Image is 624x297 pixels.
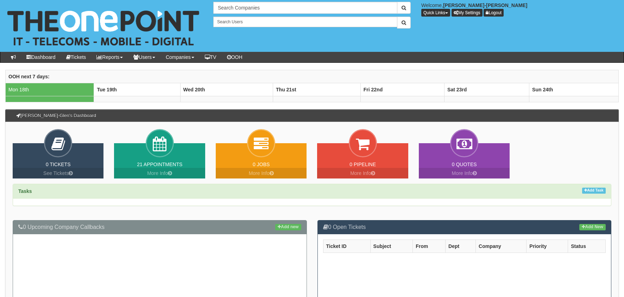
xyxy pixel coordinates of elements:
[94,83,180,96] th: Tue 19th
[253,162,270,167] a: 0 Jobs
[160,52,200,62] a: Companies
[128,52,160,62] a: Users
[273,83,361,96] th: Thu 21st
[213,2,397,14] input: Search Companies
[13,168,103,178] a: See Tickets
[529,83,619,96] th: Sun 24th
[137,162,182,167] a: 21 Appointments
[323,240,370,253] th: Ticket ID
[476,240,527,253] th: Company
[419,168,510,178] a: More Info
[114,168,205,178] a: More Info
[446,240,476,253] th: Dept
[568,240,606,253] th: Status
[46,162,71,167] a: 0 Tickets
[18,188,32,194] strong: Tasks
[370,240,413,253] th: Subject
[360,83,444,96] th: Fri 22nd
[13,110,100,122] h3: [PERSON_NAME]-Glen's Dashboard
[527,240,568,253] th: Priority
[200,52,222,62] a: TV
[445,83,529,96] th: Sat 23rd
[452,162,477,167] a: 0 Quotes
[484,9,504,17] a: Logout
[21,52,61,62] a: Dashboard
[91,52,128,62] a: Reports
[579,224,606,230] a: Add New
[216,168,307,178] a: More Info
[6,83,94,96] td: Mon 18th
[6,70,619,83] th: OOH next 7 days:
[452,9,483,17] a: My Settings
[349,162,376,167] a: 0 Pipeline
[18,224,301,230] h3: 0 Upcoming Company Callbacks
[323,224,606,230] h3: 0 Open Tickets
[275,224,301,230] a: Add new
[413,240,446,253] th: From
[416,2,624,17] div: Welcome,
[222,52,248,62] a: OOH
[317,168,408,178] a: More Info
[421,9,450,17] button: Quick Links
[213,17,397,27] input: Search Users
[61,52,92,62] a: Tickets
[443,2,528,8] b: [PERSON_NAME]-[PERSON_NAME]
[180,83,273,96] th: Wed 20th
[582,188,606,194] a: Add Task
